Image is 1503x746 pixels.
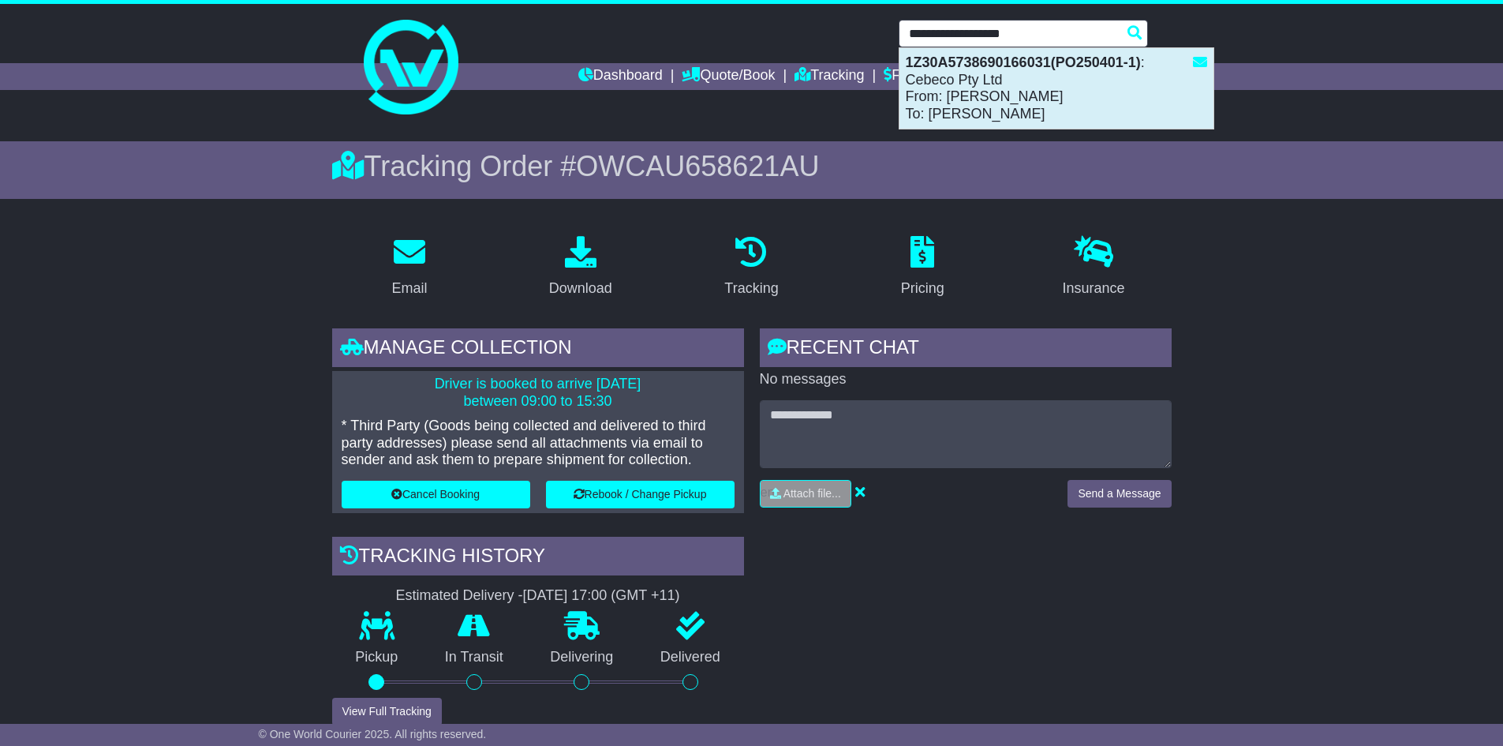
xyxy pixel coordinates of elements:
[332,537,744,579] div: Tracking history
[342,418,735,469] p: * Third Party (Goods being collected and delivered to third party addresses) please send all atta...
[899,48,1213,129] div: : Cebeco Pty Ltd From: [PERSON_NAME] To: [PERSON_NAME]
[682,63,775,90] a: Quote/Book
[906,54,1141,70] strong: 1Z30A5738690166031(PO250401-1)
[523,587,680,605] div: [DATE] 17:00 (GMT +11)
[578,63,663,90] a: Dashboard
[760,371,1172,388] p: No messages
[884,63,955,90] a: Financials
[724,278,778,299] div: Tracking
[637,649,744,666] p: Delivered
[381,231,437,305] a: Email
[576,150,819,182] span: OWCAU658621AU
[760,328,1172,371] div: RECENT CHAT
[891,231,955,305] a: Pricing
[342,376,735,410] p: Driver is booked to arrive [DATE] between 09:00 to 15:30
[332,649,422,666] p: Pickup
[332,587,744,605] div: Estimated Delivery -
[794,63,864,90] a: Tracking
[539,231,623,305] a: Download
[342,481,530,508] button: Cancel Booking
[259,728,487,740] span: © One World Courier 2025. All rights reserved.
[1052,231,1135,305] a: Insurance
[421,649,527,666] p: In Transit
[527,649,637,666] p: Delivering
[332,149,1172,183] div: Tracking Order #
[549,278,612,299] div: Download
[714,231,788,305] a: Tracking
[546,481,735,508] button: Rebook / Change Pickup
[332,328,744,371] div: Manage collection
[1063,278,1125,299] div: Insurance
[901,278,944,299] div: Pricing
[1067,480,1171,508] button: Send a Message
[391,278,427,299] div: Email
[332,698,442,725] button: View Full Tracking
